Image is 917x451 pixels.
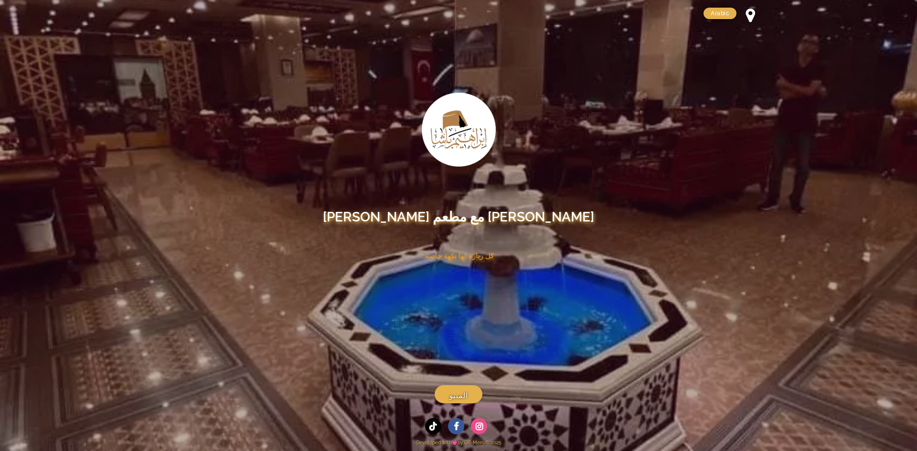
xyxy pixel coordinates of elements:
[416,440,458,445] span: Developed with
[486,440,501,445] span: 2025 ©
[704,8,736,19] a: Arabic
[153,436,764,449] a: 2025 ©Developed withby QR-Menu
[458,440,486,445] span: by QR-Menu
[435,385,482,403] a: المنيو
[449,390,468,402] span: المنيو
